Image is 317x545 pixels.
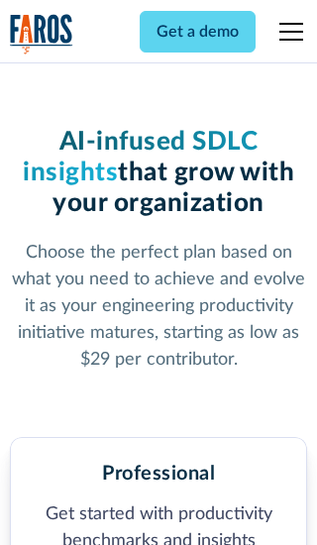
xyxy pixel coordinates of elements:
[10,14,73,54] img: Logo of the analytics and reporting company Faros.
[102,462,215,486] h2: Professional
[267,8,307,55] div: menu
[10,14,73,54] a: home
[23,129,258,185] span: AI-infused SDLC insights
[10,240,308,374] p: Choose the perfect plan based on what you need to achieve and evolve it as your engineering produ...
[10,127,308,220] h1: that grow with your organization
[140,11,256,53] a: Get a demo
